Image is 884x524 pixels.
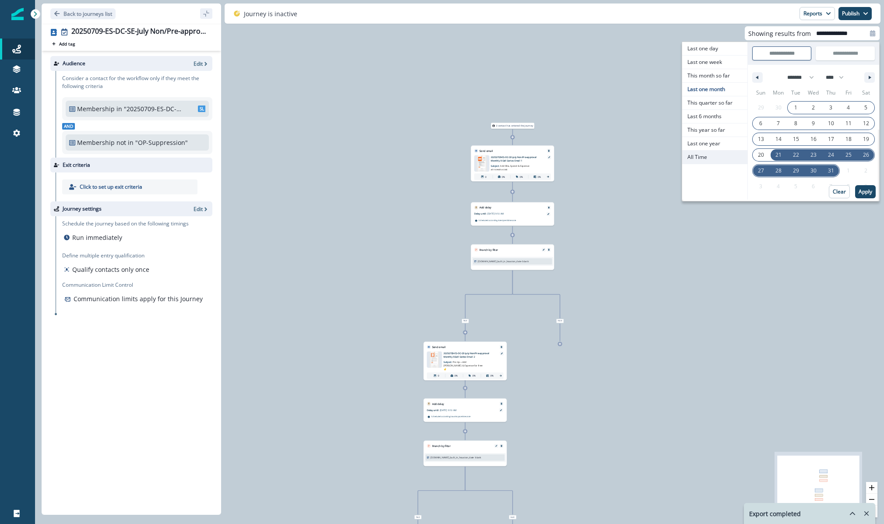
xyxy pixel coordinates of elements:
button: All Time [682,151,747,164]
div: Branch by filterEditRemove[DOMAIN_NAME]_built_in_houston_dateblank [423,440,507,466]
p: Scheduled according to workspace timezone [431,415,471,418]
button: 6 [752,116,770,131]
p: not in [116,138,134,147]
div: 20250709-ES-DC-SE-July Non/Pre-approval Monthly X-Sell Series [71,27,209,37]
p: 0 contact has entered the journey [496,124,533,127]
p: Qualify contacts only once [72,265,149,274]
button: 19 [857,131,875,147]
div: Add delayRemoveDelay until:[DATE] 9:10 AMScheduled according torecipienttimezone [471,202,554,226]
span: 13 [758,131,764,147]
button: 2 [805,100,822,116]
button: 7 [770,116,787,131]
p: Send email [479,149,493,153]
button: 8 [787,116,805,131]
span: Pro tip—Add [PERSON_NAME] & Expense for free ☝ [444,360,483,370]
button: This year so far [682,123,747,137]
p: Apply [859,189,872,195]
button: Last one week [682,56,747,69]
span: 11 [845,116,852,131]
p: Journey settings [63,205,102,213]
span: Wed [805,86,822,100]
button: Remove [546,207,552,209]
span: 20 [758,147,764,163]
div: False [529,319,591,323]
p: "OP-Suppression" [135,138,194,147]
button: Remove [499,403,504,405]
button: zoom in [866,482,877,494]
div: True [434,319,496,323]
div: Send emailRemoveemail asset unavailable20250709-ES-DC-SE-July Non/Pre-approval Monthly X-Sell Ser... [471,145,554,181]
p: Edit [194,60,203,67]
g: Edge from aadbb6fb-1673-4c1f-8c41-fab4cf772d92 to node-edge-label55036cc5-aaa8-4869-a395-9b21baa4... [418,467,465,514]
button: Edit [194,205,209,213]
button: Remove [499,346,504,348]
p: Add tag [59,41,75,46]
p: Communication Limit Control [62,281,212,289]
g: Edge from 167abe8e-36e9-475b-8de4-8bc7f2752d94 to node-edge-label7feb0362-740c-4f26-ada6-30e7a8b7... [513,271,560,318]
button: 28 [770,163,787,179]
span: 31 [828,163,834,179]
span: 15 [793,131,799,147]
p: Consider a contact for the workflow only if they meet the following criteria [62,74,212,90]
p: Delay until: [427,408,440,412]
p: Add delay [479,206,491,210]
span: 4 [847,100,850,116]
span: 25 [845,147,852,163]
p: Edit [194,205,203,213]
button: zoom out [866,494,877,506]
span: SL [198,106,206,112]
button: sidebar collapse toggle [200,8,212,19]
div: Send emailRemoveemail asset unavailable20250709-ES-DC-SE-July Non/Pre-approval Monthly X-Sell Ser... [423,341,507,380]
p: Add delay [432,402,444,406]
span: False [556,319,564,323]
button: 27 [752,163,770,179]
div: True [387,515,449,519]
p: Define multiple entry qualification [62,252,151,260]
p: Export completed [749,509,801,518]
button: 23 [805,147,822,163]
p: Run immediately [72,233,122,242]
button: 10 [822,116,840,131]
button: Apply [855,185,876,198]
button: Edit [541,249,546,250]
span: Add BILL Spend & Expense at no extra cost [491,164,529,171]
button: 31 [822,163,840,179]
span: 8 [794,116,797,131]
p: Branch by filter [432,444,451,448]
p: Schedule the journey based on the following timings [62,220,189,228]
button: 1 [787,100,805,116]
p: in [116,104,122,113]
span: Mon [770,86,787,100]
button: 3 [822,100,840,116]
span: 21 [775,147,782,163]
button: 11 [840,116,857,131]
img: email asset unavailable [430,352,440,368]
button: 16 [805,131,822,147]
button: Go back [50,8,116,19]
button: 25 [840,147,857,163]
img: Inflection [11,8,24,20]
p: 20250709-ES-DC-SE-July Non/Pre-approval Monthly X-Sell Series Email 2 [444,352,496,359]
span: 2 [812,100,815,116]
span: Thu [822,86,840,100]
p: Back to journeys list [63,10,112,18]
button: Last one year [682,137,747,151]
button: 18 [840,131,857,147]
button: Remove-exports [859,507,873,520]
button: 5 [857,100,875,116]
p: Audience [63,60,85,67]
span: 10 [828,116,834,131]
span: 7 [777,116,780,131]
div: False [482,515,544,519]
span: 5 [864,100,867,116]
button: hide-exports [838,503,856,524]
button: Last 6 months [682,110,747,123]
span: Last one year [682,137,747,150]
p: 0% [520,175,523,179]
button: 13 [752,131,770,147]
p: [DATE] 9:10 AM [440,408,481,412]
p: 0% [472,374,475,377]
p: 0% [490,374,493,377]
